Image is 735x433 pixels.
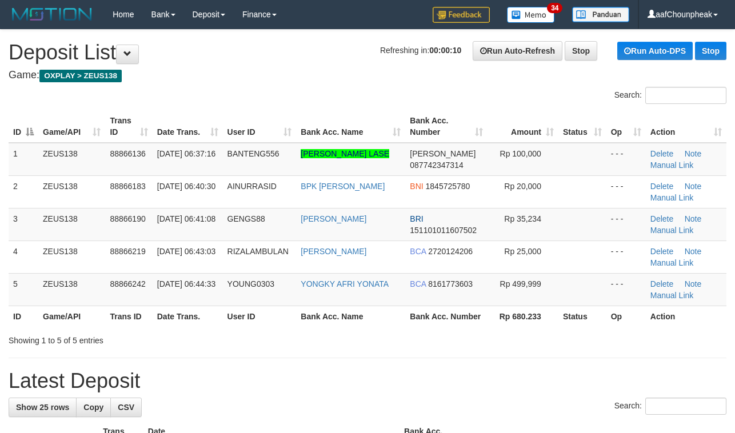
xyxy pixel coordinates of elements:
[9,398,77,417] a: Show 25 rows
[380,46,461,55] span: Refreshing in:
[650,226,694,235] a: Manual Link
[650,247,673,256] a: Delete
[105,110,152,143] th: Trans ID: activate to sort column ascending
[500,279,541,288] span: Rp 499,999
[227,279,274,288] span: YOUNG0303
[695,42,726,60] a: Stop
[9,240,38,273] td: 4
[428,279,473,288] span: Copy 8161773603 to clipboard
[9,41,726,64] h1: Deposit List
[558,306,606,327] th: Status
[9,330,298,346] div: Showing 1 to 5 of 5 entries
[38,273,105,306] td: ZEUS138
[301,247,366,256] a: [PERSON_NAME]
[504,214,541,223] span: Rp 35,234
[227,214,265,223] span: GENGS88
[473,41,562,61] a: Run Auto-Refresh
[488,110,558,143] th: Amount: activate to sort column ascending
[9,208,38,240] td: 3
[110,279,145,288] span: 88866242
[645,87,726,104] input: Search:
[645,398,726,415] input: Search:
[433,7,490,23] img: Feedback.jpg
[227,182,277,191] span: AINURRASID
[547,3,562,13] span: 34
[606,110,646,143] th: Op: activate to sort column ascending
[606,240,646,273] td: - - -
[410,182,423,191] span: BNI
[301,149,389,158] a: [PERSON_NAME] LASE
[558,110,606,143] th: Status: activate to sort column ascending
[428,247,473,256] span: Copy 2720124206 to clipboard
[16,403,69,412] span: Show 25 rows
[110,214,145,223] span: 88866190
[410,247,426,256] span: BCA
[614,398,726,415] label: Search:
[301,279,389,288] a: YONGKY AFRI YONATA
[606,306,646,327] th: Op
[565,41,597,61] a: Stop
[223,110,297,143] th: User ID: activate to sort column ascending
[410,149,476,158] span: [PERSON_NAME]
[405,110,488,143] th: Bank Acc. Number: activate to sort column ascending
[38,110,105,143] th: Game/API: activate to sort column ascending
[614,87,726,104] label: Search:
[105,306,152,327] th: Trans ID
[38,240,105,273] td: ZEUS138
[685,149,702,158] a: Note
[9,110,38,143] th: ID: activate to sort column descending
[429,46,461,55] strong: 00:00:10
[504,247,541,256] span: Rp 25,000
[650,193,694,202] a: Manual Link
[410,214,423,223] span: BRI
[410,226,477,235] span: Copy 151101011607502 to clipboard
[572,7,629,22] img: panduan.png
[685,214,702,223] a: Note
[301,182,385,191] a: BPK [PERSON_NAME]
[38,175,105,208] td: ZEUS138
[223,306,297,327] th: User ID
[646,110,726,143] th: Action: activate to sort column ascending
[38,306,105,327] th: Game/API
[650,258,694,267] a: Manual Link
[301,214,366,223] a: [PERSON_NAME]
[227,149,279,158] span: BANTENG556
[153,306,223,327] th: Date Trans.
[650,161,694,170] a: Manual Link
[153,110,223,143] th: Date Trans.: activate to sort column ascending
[9,175,38,208] td: 2
[9,273,38,306] td: 5
[157,149,215,158] span: [DATE] 06:37:16
[500,149,541,158] span: Rp 100,000
[9,143,38,176] td: 1
[650,214,673,223] a: Delete
[110,247,145,256] span: 88866219
[504,182,541,191] span: Rp 20,000
[650,149,673,158] a: Delete
[507,7,555,23] img: Button%20Memo.svg
[39,70,122,82] span: OXPLAY > ZEUS138
[9,306,38,327] th: ID
[9,70,726,81] h4: Game:
[685,247,702,256] a: Note
[157,214,215,223] span: [DATE] 06:41:08
[38,143,105,176] td: ZEUS138
[606,175,646,208] td: - - -
[296,306,405,327] th: Bank Acc. Name
[606,273,646,306] td: - - -
[157,182,215,191] span: [DATE] 06:40:30
[9,6,95,23] img: MOTION_logo.png
[157,247,215,256] span: [DATE] 06:43:03
[650,291,694,300] a: Manual Link
[617,42,693,60] a: Run Auto-DPS
[76,398,111,417] a: Copy
[110,149,145,158] span: 88866136
[410,279,426,288] span: BCA
[410,161,463,170] span: Copy 087742347314 to clipboard
[118,403,134,412] span: CSV
[9,370,726,392] h1: Latest Deposit
[685,279,702,288] a: Note
[488,306,558,327] th: Rp 680.233
[685,182,702,191] a: Note
[110,398,142,417] a: CSV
